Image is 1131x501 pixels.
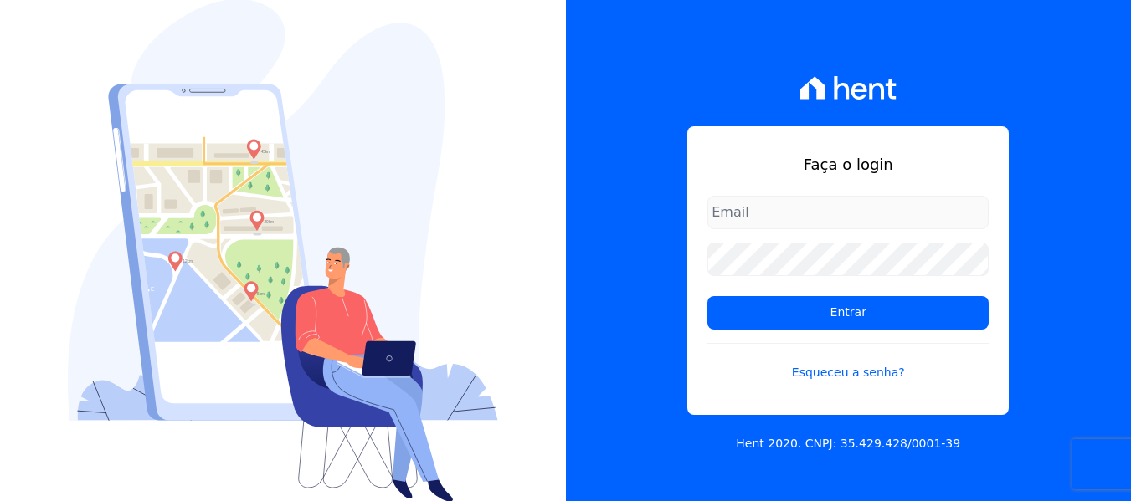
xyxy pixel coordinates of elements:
input: Email [707,196,989,229]
h1: Faça o login [707,153,989,176]
input: Entrar [707,296,989,330]
p: Hent 2020. CNPJ: 35.429.428/0001-39 [736,435,960,452]
a: Esqueceu a senha? [707,343,989,381]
